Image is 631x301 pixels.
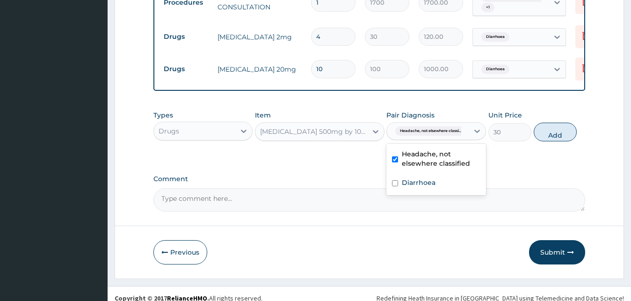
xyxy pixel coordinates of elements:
[153,240,207,264] button: Previous
[386,110,435,120] label: Pair Diagnosis
[529,240,585,264] button: Submit
[159,126,179,136] div: Drugs
[159,28,213,45] td: Drugs
[153,111,173,119] label: Types
[213,60,306,79] td: [MEDICAL_DATA] 20mg
[260,127,368,136] div: [MEDICAL_DATA] 500mg by 1000 (tins)
[159,60,213,78] td: Drugs
[213,28,306,46] td: [MEDICAL_DATA] 2mg
[481,3,494,12] span: + 1
[255,110,271,120] label: Item
[395,126,466,136] span: Headache, not elsewhere classi...
[534,123,577,141] button: Add
[402,178,435,187] label: Diarrhoea
[402,149,480,168] label: Headache, not elsewhere classified
[153,175,586,183] label: Comment
[481,32,509,42] span: Diarrhoea
[488,110,522,120] label: Unit Price
[481,65,509,74] span: Diarrhoea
